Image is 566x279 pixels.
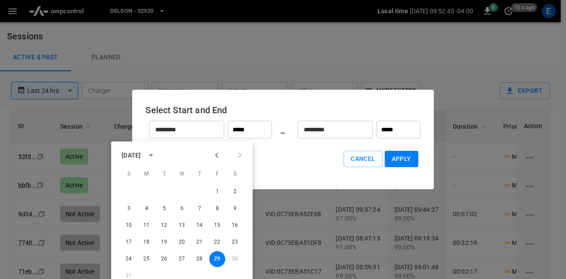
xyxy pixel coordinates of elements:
[191,165,207,183] span: Thursday
[209,184,225,200] button: 1
[138,201,154,217] button: 4
[227,201,243,217] button: 9
[145,103,420,117] h6: Select Start and End
[174,234,190,250] button: 20
[122,151,141,160] div: [DATE]
[156,251,172,267] button: 26
[209,201,225,217] button: 8
[227,165,243,183] span: Saturday
[138,218,154,233] button: 11
[191,234,207,250] button: 21
[191,218,207,233] button: 14
[209,234,225,250] button: 22
[121,201,137,217] button: 3
[121,234,137,250] button: 17
[174,165,190,183] span: Wednesday
[138,234,154,250] button: 18
[138,165,154,183] span: Monday
[209,251,225,267] button: 29
[227,218,243,233] button: 16
[385,151,418,167] button: Apply
[174,201,190,217] button: 6
[281,122,285,137] h6: _
[191,201,207,217] button: 7
[174,251,190,267] button: 27
[156,201,172,217] button: 5
[209,148,224,163] button: Previous month
[121,251,137,267] button: 24
[209,165,225,183] span: Friday
[227,234,243,250] button: 23
[227,184,243,200] button: 2
[156,218,172,233] button: 12
[143,148,158,163] button: calendar view is open, switch to year view
[138,251,154,267] button: 25
[344,151,382,167] button: Cancel
[121,218,137,233] button: 10
[156,234,172,250] button: 19
[174,218,190,233] button: 13
[121,165,137,183] span: Sunday
[209,218,225,233] button: 15
[191,251,207,267] button: 28
[156,165,172,183] span: Tuesday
